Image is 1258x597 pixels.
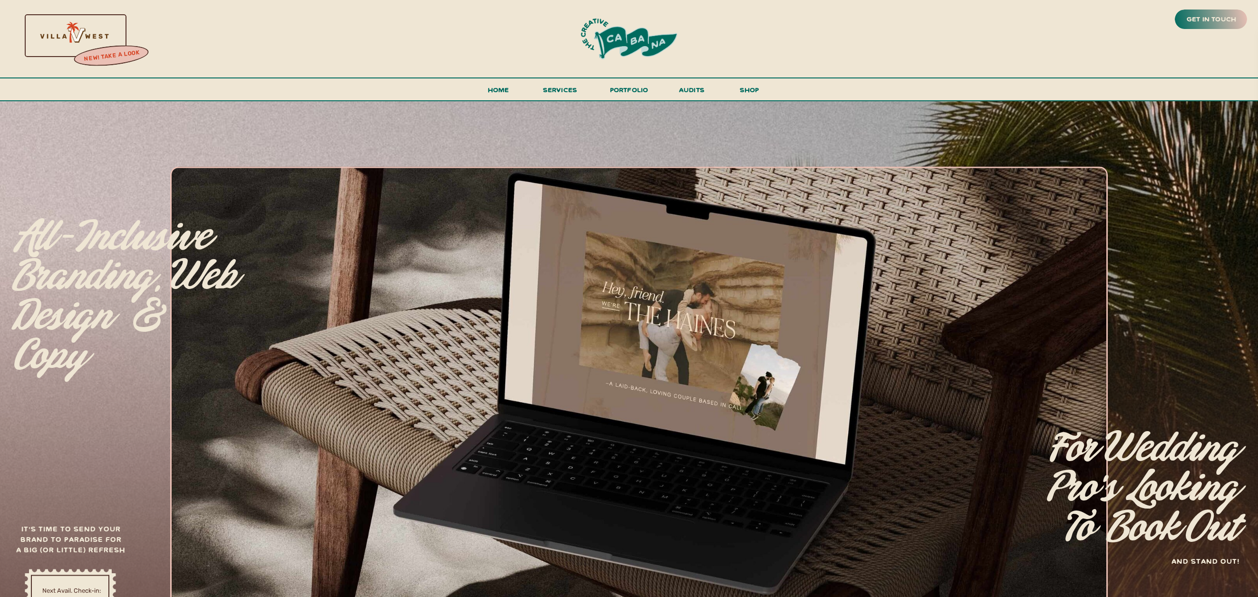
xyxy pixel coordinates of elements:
[677,84,706,100] a: audits
[540,84,580,101] a: services
[726,84,772,100] a: shop
[983,429,1237,558] p: for Wedding pro's looking to Book Out
[484,84,513,101] a: Home
[1185,13,1238,26] a: get in touch
[32,586,111,594] a: Next Avail. Check-in:
[73,47,151,66] a: new! take a look
[1126,556,1239,568] h3: and stand out!
[607,84,651,101] a: portfolio
[14,523,127,559] h3: It's time to send your brand to paradise for a big (or little) refresh
[543,85,578,94] span: services
[13,218,241,352] p: All-inclusive branding, web design & copy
